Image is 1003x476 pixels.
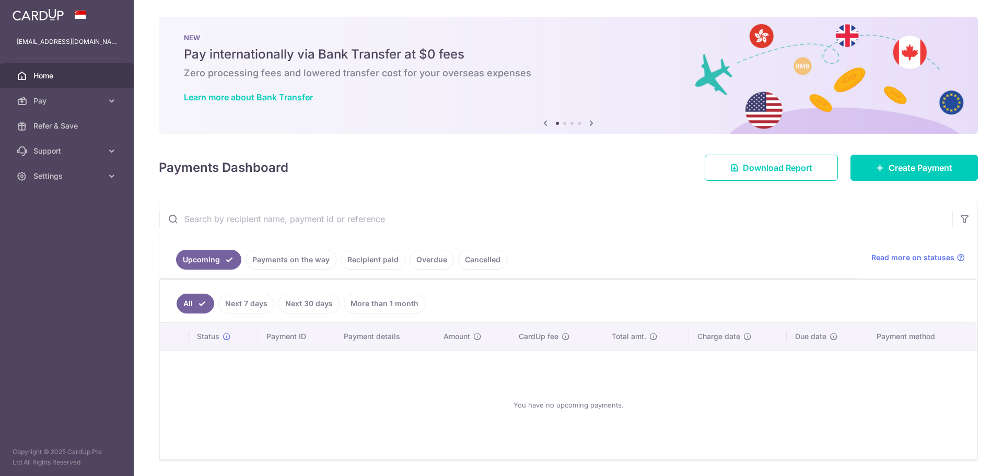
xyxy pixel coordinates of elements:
a: All [177,294,214,314]
span: CardUp fee [519,331,558,342]
span: Create Payment [889,161,952,174]
a: Recipient paid [341,250,405,270]
th: Payment ID [258,323,335,350]
span: Support [33,146,102,156]
a: Cancelled [458,250,507,270]
img: CardUp [13,8,64,21]
span: Settings [33,171,102,181]
a: Next 7 days [218,294,274,314]
a: Overdue [410,250,454,270]
span: Refer & Save [33,121,102,131]
input: Search by recipient name, payment id or reference [159,202,952,236]
a: More than 1 month [344,294,425,314]
h5: Pay internationally via Bank Transfer at $0 fees [184,46,953,63]
h4: Payments Dashboard [159,158,288,177]
a: Payments on the way [246,250,336,270]
span: Total amt. [612,331,646,342]
a: Upcoming [176,250,241,270]
a: Download Report [705,155,838,181]
p: [EMAIL_ADDRESS][DOMAIN_NAME] [17,37,117,47]
span: Read more on statuses [871,252,954,263]
th: Payment method [868,323,977,350]
span: Due date [795,331,826,342]
span: Amount [444,331,470,342]
p: NEW [184,33,953,42]
th: Payment details [335,323,436,350]
a: Next 30 days [278,294,340,314]
a: Create Payment [850,155,978,181]
span: Home [33,71,102,81]
a: Read more on statuses [871,252,965,263]
h6: Zero processing fees and lowered transfer cost for your overseas expenses [184,67,953,79]
span: Download Report [743,161,812,174]
div: You have no upcoming payments. [172,359,964,451]
span: Pay [33,96,102,106]
img: Bank transfer banner [159,17,978,134]
a: Learn more about Bank Transfer [184,92,313,102]
span: Status [197,331,219,342]
span: Charge date [697,331,740,342]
